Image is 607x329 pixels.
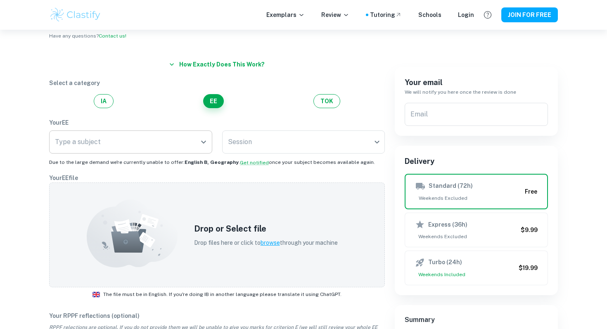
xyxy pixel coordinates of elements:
h6: Your email [405,77,548,88]
button: Get notified [240,159,269,166]
h5: Drop or Select file [194,222,338,235]
h6: $9.99 [521,225,538,234]
a: Tutoring [370,10,402,19]
button: Standard (72h)Weekends ExcludedFree [405,174,548,209]
a: Schools [418,10,441,19]
h6: Standard (72h) [429,181,473,191]
button: Help and Feedback [481,8,495,22]
h6: Turbo (24h) [428,258,462,267]
p: Drop files here or click to through your machine [194,238,338,247]
button: JOIN FOR FREE [501,7,558,22]
h6: Delivery [405,156,548,167]
button: Turbo (24h)Weekends Included$19.99 [405,251,548,285]
h6: Free [525,187,537,196]
p: Your EE file [49,173,385,182]
p: Review [321,10,349,19]
span: Weekends Excluded [415,233,517,240]
span: browse [261,239,280,246]
span: Due to the large demand we're currently unable to offer: . once your subject becomes available ag... [49,159,375,165]
button: How exactly does this work? [166,57,268,72]
button: TOK [313,94,340,108]
b: English B, Geography [185,159,239,165]
a: Contact us! [99,33,126,39]
p: Select a category [49,78,385,88]
p: Exemplars [266,10,305,19]
a: Login [458,10,474,19]
span: Have any questions? [49,33,126,39]
img: Clastify logo [49,7,102,23]
button: EE [203,94,224,108]
p: Your EE [49,118,385,127]
button: Open [198,136,209,148]
span: The file must be in English. If you're doing IB in another language please translate it using Cha... [103,291,341,298]
h6: Summary [405,315,548,325]
span: Weekends Included [415,271,515,278]
img: ic_flag_en.svg [92,292,100,297]
span: Weekends Excluded [415,194,522,202]
h6: $19.99 [519,263,538,272]
h6: Express (36h) [428,220,467,229]
input: We'll contact you here [405,103,548,126]
h6: We will notify you here once the review is done [405,88,548,96]
p: Your RPPF reflections (optional) [49,311,385,320]
button: Express (36h)Weekends Excluded$9.99 [405,213,548,247]
button: IA [94,94,114,108]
